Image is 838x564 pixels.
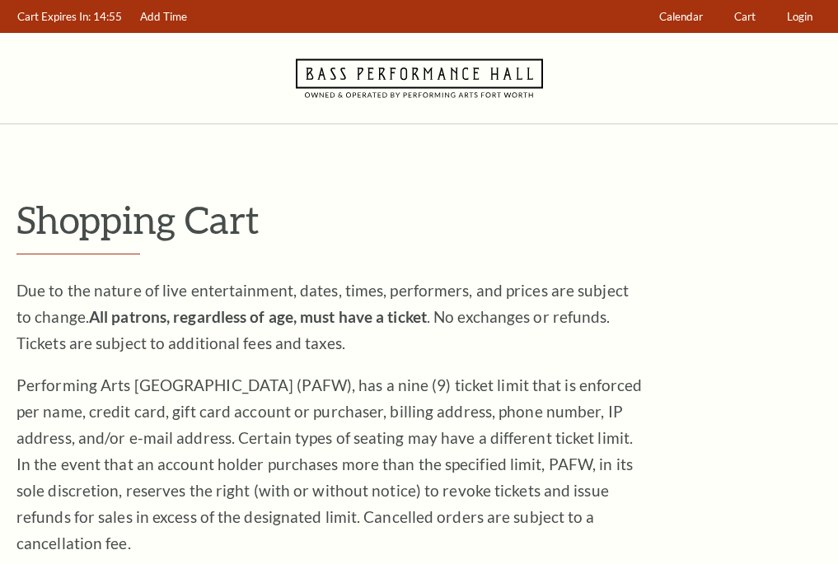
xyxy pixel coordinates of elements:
[659,10,703,23] span: Calendar
[16,198,822,240] p: Shopping Cart
[652,1,711,33] a: Calendar
[89,307,427,326] strong: All patrons, regardless of age, must have a ticket
[93,10,122,23] span: 14:55
[734,10,756,23] span: Cart
[787,10,812,23] span: Login
[727,1,764,33] a: Cart
[779,1,821,33] a: Login
[133,1,195,33] a: Add Time
[16,281,629,352] span: Due to the nature of live entertainment, dates, times, performers, and prices are subject to chan...
[16,372,643,557] p: Performing Arts [GEOGRAPHIC_DATA] (PAFW), has a nine (9) ticket limit that is enforced per name, ...
[17,10,91,23] span: Cart Expires In:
